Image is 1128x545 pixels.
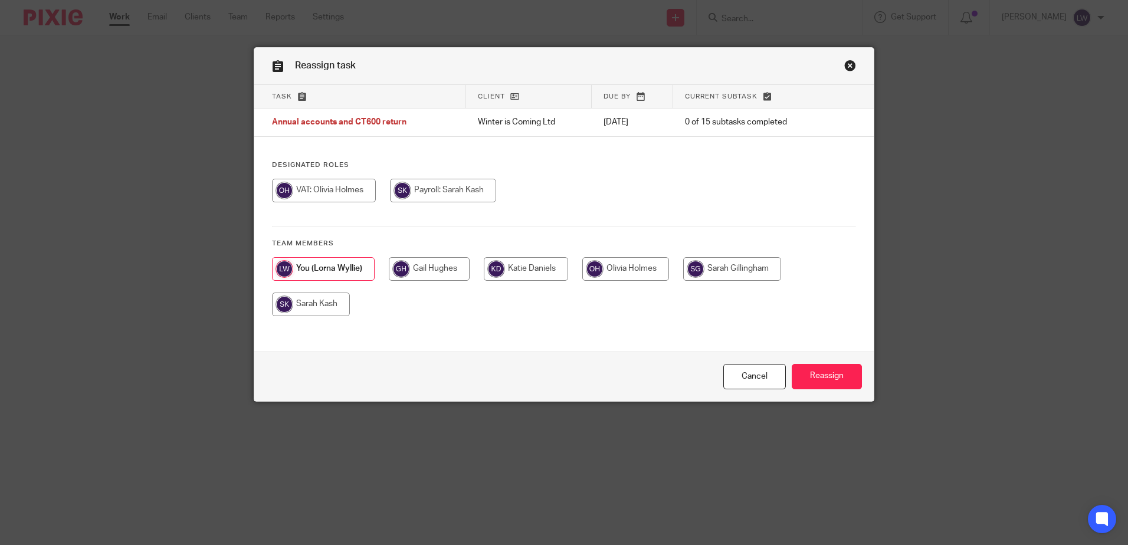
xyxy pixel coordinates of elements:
span: Due by [604,93,631,100]
td: 0 of 15 subtasks completed [673,109,829,137]
a: Close this dialog window [723,364,786,389]
h4: Team members [272,239,856,248]
span: Annual accounts and CT600 return [272,119,406,127]
span: Reassign task [295,61,356,70]
span: Task [272,93,292,100]
p: [DATE] [604,116,661,128]
h4: Designated Roles [272,160,856,170]
input: Reassign [792,364,862,389]
p: Winter is Coming Ltd [478,116,580,128]
a: Close this dialog window [844,60,856,75]
span: Current subtask [685,93,758,100]
span: Client [478,93,505,100]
